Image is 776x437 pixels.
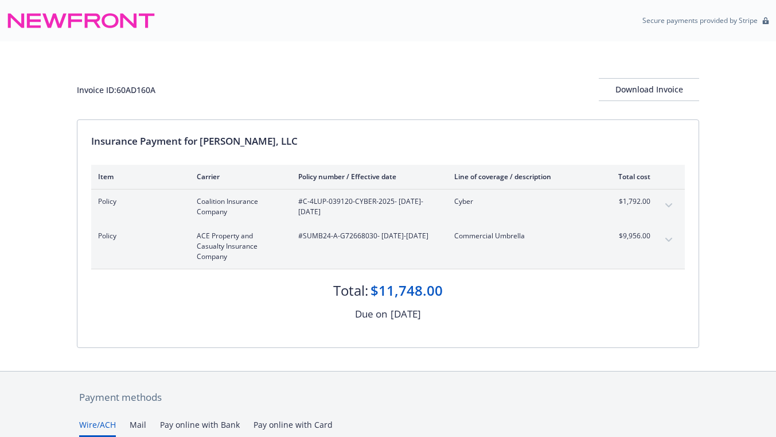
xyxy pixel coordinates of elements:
div: Item [98,172,178,181]
span: Coalition Insurance Company [197,196,280,217]
div: Carrier [197,172,280,181]
span: ACE Property and Casualty Insurance Company [197,231,280,262]
div: Insurance Payment for [PERSON_NAME], LLC [91,134,685,149]
span: #SUMB24-A-G72668030 - [DATE]-[DATE] [298,231,436,241]
div: Invoice ID: 60AD160A [77,84,155,96]
span: Cyber [454,196,589,207]
span: Policy [98,196,178,207]
div: $11,748.00 [371,281,443,300]
div: Payment methods [79,390,697,405]
div: Download Invoice [599,79,699,100]
span: Commercial Umbrella [454,231,589,241]
p: Secure payments provided by Stripe [642,16,758,25]
div: [DATE] [391,307,421,322]
button: Download Invoice [599,78,699,101]
div: Total: [333,281,368,300]
div: Due on [355,307,387,322]
span: $9,956.00 [607,231,650,241]
div: PolicyCoalition Insurance Company#C-4LUP-039120-CYBER-2025- [DATE]-[DATE]Cyber$1,792.00expand con... [91,190,685,224]
div: PolicyACE Property and Casualty Insurance Company#SUMB24-A-G72668030- [DATE]-[DATE]Commercial Umb... [91,224,685,269]
button: expand content [660,231,678,249]
span: #C-4LUP-039120-CYBER-2025 - [DATE]-[DATE] [298,196,436,217]
span: Policy [98,231,178,241]
button: expand content [660,196,678,215]
div: Policy number / Effective date [298,172,436,181]
div: Line of coverage / description [454,172,589,181]
div: Total cost [607,172,650,181]
span: $1,792.00 [607,196,650,207]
